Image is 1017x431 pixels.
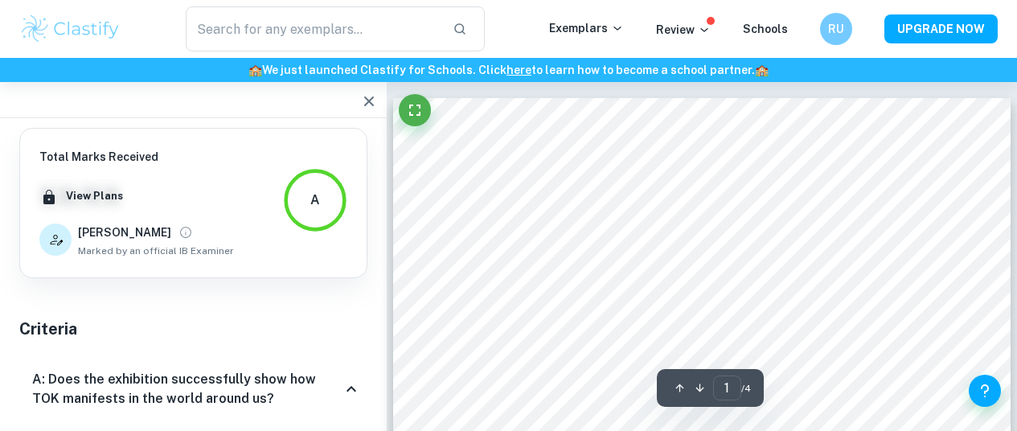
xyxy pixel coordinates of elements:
[62,184,127,208] button: View Plans
[19,317,367,341] h5: Criteria
[248,64,262,76] span: 🏫
[755,64,769,76] span: 🏫
[32,370,342,408] h6: A: Does the exhibition successfully show how TOK manifests in the world around us?
[19,13,121,45] img: Clastify logo
[820,13,852,45] button: RU
[174,221,197,244] button: View full profile
[3,61,1014,79] h6: We just launched Clastify for Schools. Click to learn how to become a school partner.
[310,191,320,210] div: A
[743,23,788,35] a: Schools
[656,21,711,39] p: Review
[186,6,440,51] input: Search for any exemplars...
[741,381,751,396] span: / 4
[884,14,998,43] button: UPGRADE NOW
[78,224,171,241] h6: [PERSON_NAME]
[19,354,367,425] div: A: Does the exhibition successfully show how TOK manifests in the world around us?
[399,94,431,126] button: Fullscreen
[78,244,234,258] span: Marked by an official IB Examiner
[827,20,846,38] h6: RU
[39,148,234,166] h6: Total Marks Received
[969,375,1001,407] button: Help and Feedback
[506,64,531,76] a: here
[549,19,624,37] p: Exemplars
